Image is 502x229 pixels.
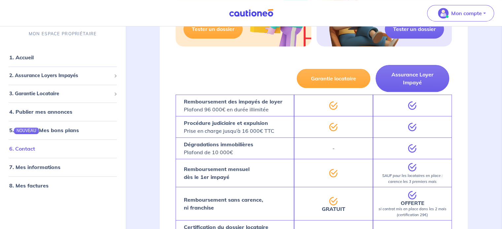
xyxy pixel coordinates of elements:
[297,69,370,88] button: Garantie locataire
[9,127,79,134] a: 5.NOUVEAUMes bons plans
[9,109,72,115] a: 4. Publier mes annonces
[438,8,449,18] img: illu_account_valid_menu.svg
[400,200,424,206] strong: OFFERTE
[184,140,253,156] p: Plafond de 10 000€
[9,54,34,61] a: 1. Accueil
[3,87,123,100] div: 3. Garantie Locataire
[184,98,283,113] p: Plafond 96 000€ en durée illimitée
[3,51,123,64] div: 1. Accueil
[3,124,123,137] div: 5.NOUVEAUMes bons plans
[9,72,111,80] span: 2. Assurance Loyers Impayés
[184,120,268,126] strong: Procédure judiciaire et expulsion
[9,146,35,152] a: 6. Contact
[3,142,123,156] div: 6. Contact
[427,5,494,21] button: illu_account_valid_menu.svgMon compte
[376,65,449,92] button: Assurance Loyer Impayé
[226,9,276,17] img: Cautioneo
[184,196,263,211] strong: Remboursement sans carence, ni franchise
[184,141,253,148] strong: Dégradations immobilières
[3,105,123,119] div: 4. Publier mes annonces
[3,70,123,82] div: 2. Assurance Loyers Impayés
[184,119,274,135] p: Prise en charge jusqu’à 16 000€ TTC
[322,206,345,212] strong: GRATUIT
[385,19,444,39] a: Tester un dossier
[382,173,443,184] em: SAUF pour les locataires en place : carence les 3 premiers mois
[451,9,482,17] p: Mon compte
[3,161,123,174] div: 7. Mes informations
[3,179,123,192] div: 8. Mes factures
[378,207,446,217] em: si contrat mis en place dans les 2 mois (certification 29€)
[294,137,373,159] div: -
[184,98,283,105] strong: Remboursement des impayés de loyer
[29,31,97,37] p: MON ESPACE PROPRIÉTAIRE
[184,166,250,180] strong: Remboursement mensuel dès le 1er impayé
[9,90,111,98] span: 3. Garantie Locataire
[9,183,49,189] a: 8. Mes factures
[9,164,60,171] a: 7. Mes informations
[184,19,243,39] a: Tester un dossier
